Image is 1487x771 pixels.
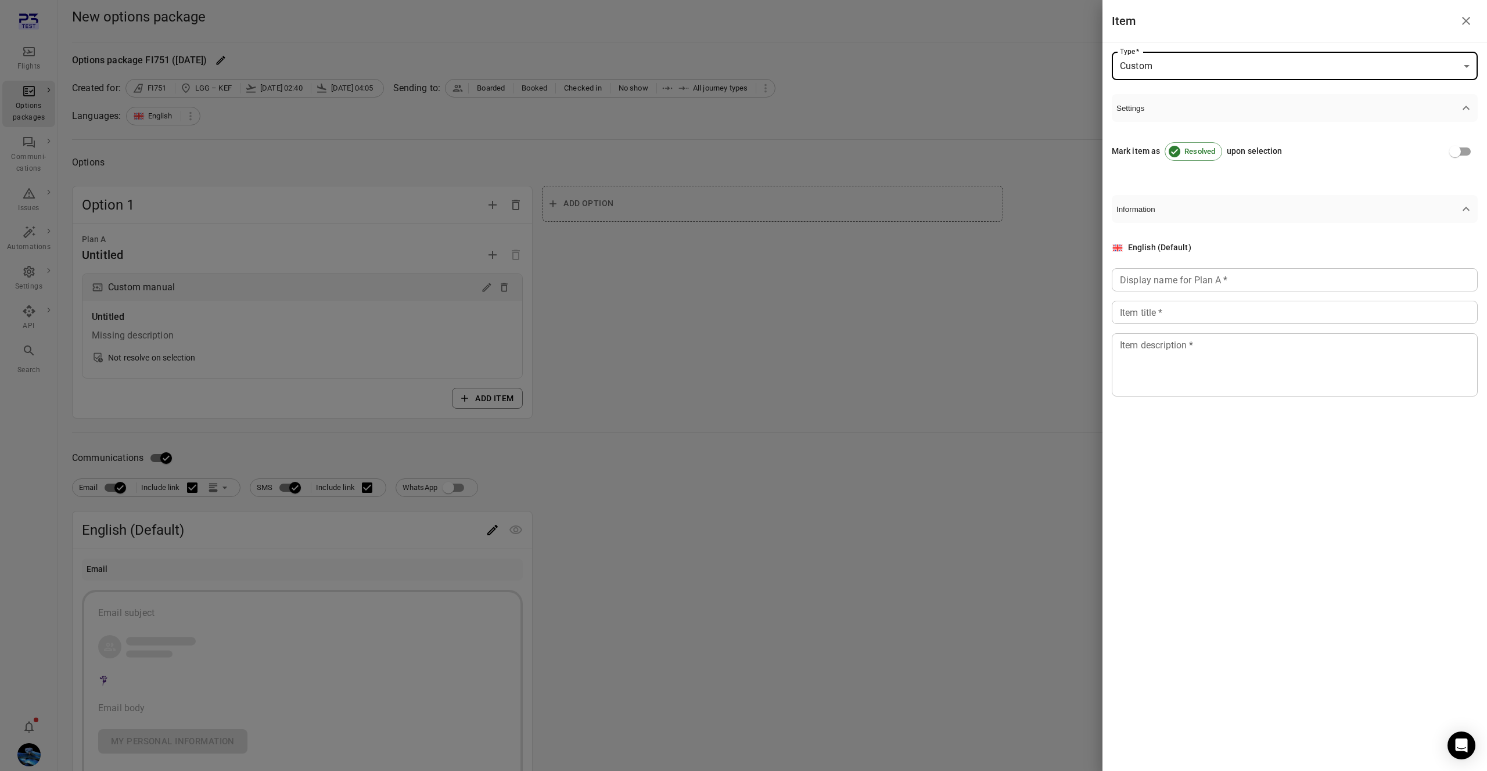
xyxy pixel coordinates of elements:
[1112,142,1282,161] div: Mark item as upon selection
[1112,223,1478,415] div: Settings
[1178,146,1222,157] span: Resolved
[1116,104,1459,113] span: Settings
[1444,140,1466,163] span: Mark item as Resolved on selection
[1112,122,1478,181] div: Settings
[1112,94,1478,122] button: Settings
[1112,12,1136,30] h1: Item
[1448,732,1475,759] div: Open Intercom Messenger
[1120,46,1140,56] label: Type
[1454,9,1478,33] button: Close drawer
[1128,242,1191,254] div: English (Default)
[1120,59,1459,73] span: Custom
[1112,195,1478,223] button: Information
[1116,205,1459,214] span: Information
